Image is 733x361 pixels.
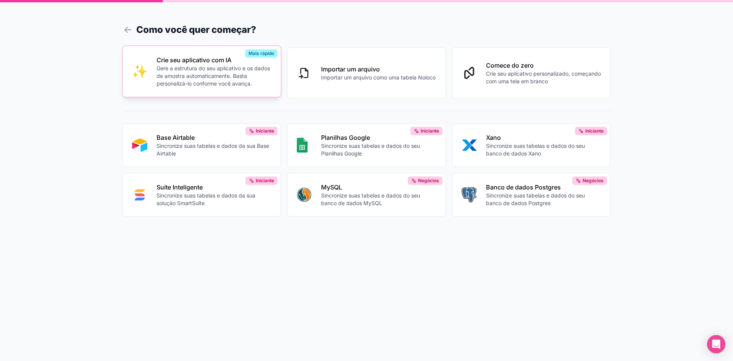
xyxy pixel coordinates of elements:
[157,192,255,206] font: Sincronize suas tabelas e dados da sua solução SmartSuite
[132,138,147,153] img: AIRTABLE
[256,178,274,183] font: Iniciante
[583,178,604,183] font: Negócios
[157,183,203,191] font: Suíte Inteligente
[297,138,308,153] img: GOOGLE_SHEETS
[157,142,269,157] font: Sincronize suas tabelas e dados da sua Base Airtable
[421,128,439,134] font: Iniciante
[321,65,380,73] font: Importar um arquivo
[157,134,195,141] font: Base Airtable
[321,142,420,157] font: Sincronize suas tabelas e dados do seu Planilhas Google
[486,192,585,206] font: Sincronize suas tabelas e dados do seu banco de dados Postgres
[297,187,312,202] img: MYSQL
[287,173,446,217] button: MYSQLMySQLSincronize suas tabelas e dados do seu banco de dados MySQLNegócios
[707,335,725,353] div: Abra o Intercom Messenger
[287,123,446,167] button: GOOGLE_SHEETSPlanilhas GoogleSincronize suas tabelas e dados do seu Planilhas GoogleIniciante
[132,187,147,202] img: SUÍTE_INTELIGENTE
[418,178,439,183] font: Negócios
[486,142,585,157] font: Sincronize suas tabelas e dados do seu banco de dados Xano
[256,128,274,134] font: Iniciante
[287,47,446,99] button: Importar um arquivoImportar um arquivo como uma tabela Noloco
[486,70,601,84] font: Crie seu aplicativo personalizado, começando com uma tela em branco
[321,134,370,141] font: Planilhas Google
[321,74,436,81] font: Importar um arquivo como uma tabela Noloco
[249,50,274,56] font: Mais rápido
[486,183,561,191] font: Banco de dados Postgres
[452,173,611,217] button: POSTGRESBanco de dados PostgresSincronize suas tabelas e dados do seu banco de dados PostgresNegó...
[136,24,256,35] font: Como você quer começar?
[452,47,611,99] button: Comece do zeroCrie seu aplicativo personalizado, começando com uma tela em branco
[585,128,604,134] font: Iniciante
[123,46,281,97] button: INTERNO_COM_IACrie seu aplicativo com IAGere a estrutura do seu aplicativo e os dados de amostra ...
[462,138,477,153] img: XANO
[123,123,281,167] button: AIRTABLEBase AirtableSincronize suas tabelas e dados da sua Base AirtableIniciante
[462,187,476,202] img: POSTGRES
[486,62,534,69] font: Comece do zero
[486,134,501,141] font: Xano
[157,65,270,87] font: Gere a estrutura do seu aplicativo e os dados de amostra automaticamente. Basta personalizá-lo co...
[452,123,611,167] button: XANOXanoSincronize suas tabelas e dados do seu banco de dados XanoIniciante
[321,192,420,206] font: Sincronize suas tabelas e dados do seu banco de dados MySQL
[123,173,281,217] button: SUÍTE_INTELIGENTESuíte InteligenteSincronize suas tabelas e dados da sua solução SmartSuiteIniciante
[132,64,147,79] img: INTERNO_COM_IA
[321,183,342,191] font: MySQL
[157,56,231,64] font: Crie seu aplicativo com IA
